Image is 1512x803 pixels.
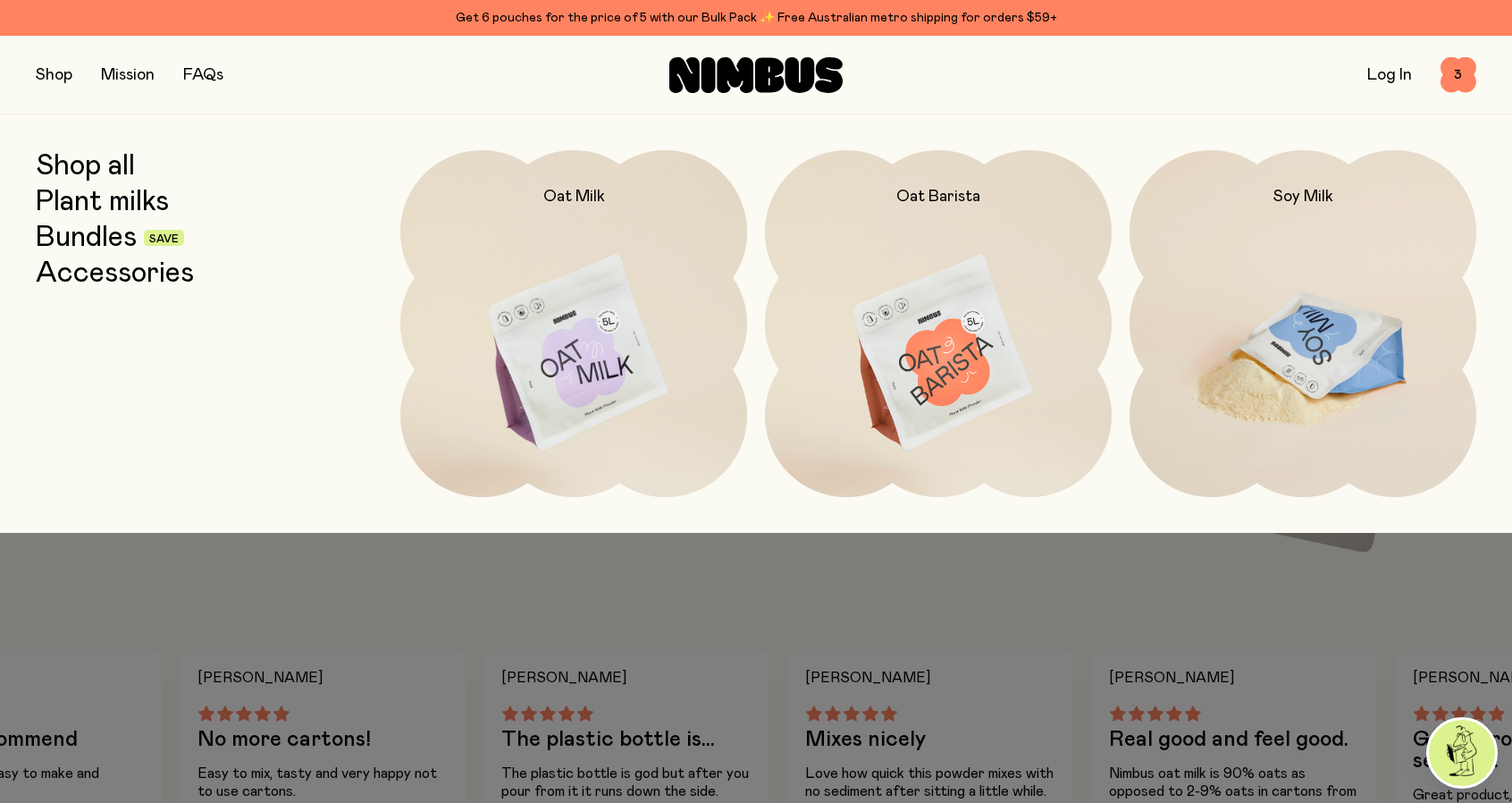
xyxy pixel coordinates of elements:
[36,258,194,290] a: Accessories
[1273,186,1333,207] h2: Soy Milk
[183,67,223,83] a: FAQs
[1130,150,1476,497] a: Soy Milk
[543,186,605,207] h2: Oat Milk
[149,233,179,244] span: Save
[765,150,1112,497] a: Oat Barista
[36,7,1476,29] div: Get 6 pouches for the price of 5 with our Bulk Pack ✨ Free Australian metro shipping for orders $59+
[36,222,137,254] a: Bundles
[1429,720,1495,786] img: agent
[400,150,747,497] a: Oat Milk
[1367,67,1412,83] a: Log In
[36,186,169,218] a: Plant milks
[1441,57,1476,93] button: 3
[896,186,980,207] h2: Oat Barista
[36,150,135,182] a: Shop all
[101,67,155,83] a: Mission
